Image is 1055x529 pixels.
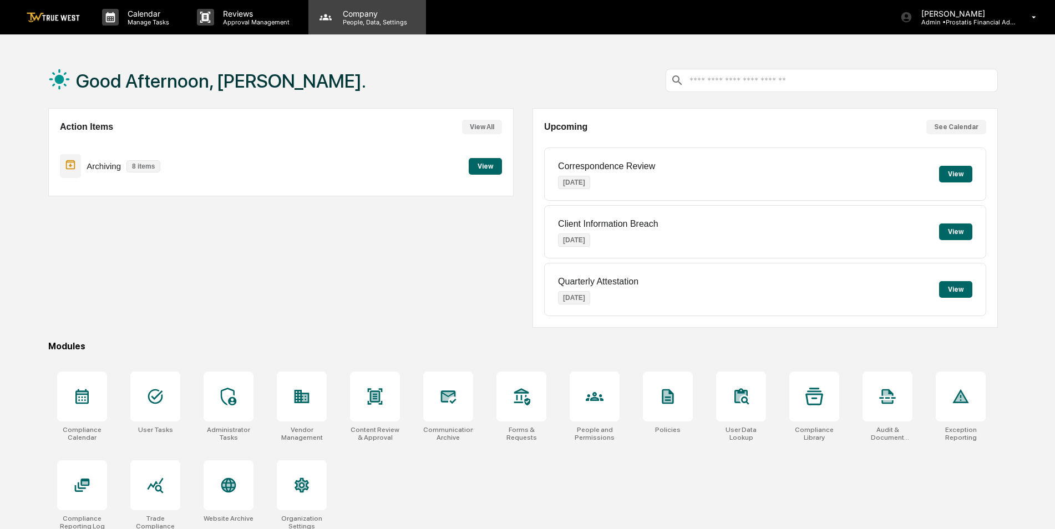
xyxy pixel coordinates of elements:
[558,233,590,247] p: [DATE]
[119,9,175,18] p: Calendar
[462,120,502,134] button: View All
[76,70,366,92] h1: Good Afternoon, [PERSON_NAME].
[912,9,1016,18] p: [PERSON_NAME]
[423,426,473,441] div: Communications Archive
[48,341,998,352] div: Modules
[939,223,972,240] button: View
[57,426,107,441] div: Compliance Calendar
[469,158,502,175] button: View
[22,12,70,23] span: Data Lookup
[939,281,972,298] button: View
[912,18,1016,26] p: Admin • Prostatis Financial Advisors
[78,38,134,47] a: Powered byPylon
[544,122,587,132] h2: Upcoming
[469,160,502,171] a: View
[558,219,658,229] p: Client Information Breach
[496,426,546,441] div: Forms & Requests
[558,291,590,304] p: [DATE]
[27,12,80,23] img: logo
[334,9,413,18] p: Company
[214,18,295,26] p: Approval Management
[126,160,160,172] p: 8 items
[214,9,295,18] p: Reviews
[570,426,620,441] div: People and Permissions
[204,426,253,441] div: Administrator Tasks
[60,122,113,132] h2: Action Items
[334,18,413,26] p: People, Data, Settings
[110,39,134,47] span: Pylon
[558,176,590,189] p: [DATE]
[863,426,912,441] div: Audit & Document Logs
[558,277,638,287] p: Quarterly Attestation
[350,426,400,441] div: Content Review & Approval
[936,426,986,441] div: Exception Reporting
[655,426,681,434] div: Policies
[926,120,986,134] button: See Calendar
[7,7,74,27] a: 🔎Data Lookup
[716,426,766,441] div: User Data Lookup
[11,13,20,22] div: 🔎
[87,161,121,171] p: Archiving
[204,515,253,522] div: Website Archive
[558,161,655,171] p: Correspondence Review
[138,426,173,434] div: User Tasks
[277,426,327,441] div: Vendor Management
[789,426,839,441] div: Compliance Library
[119,18,175,26] p: Manage Tasks
[939,166,972,182] button: View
